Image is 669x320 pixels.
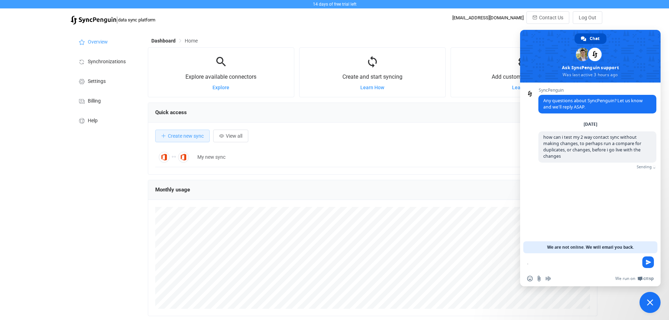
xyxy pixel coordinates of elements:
[615,276,635,281] span: We run on
[313,2,356,7] span: 14 days of free trial left
[526,11,569,24] button: Contact Us
[155,109,187,116] span: Quick access
[71,71,141,91] a: Settings
[178,152,189,163] img: Office 365 Contacts
[168,133,204,139] span: Create new sync
[452,15,524,20] div: [EMAIL_ADDRESS][DOMAIN_NAME]
[527,276,533,281] span: Insert an emoji
[492,73,556,80] span: Add custom rules or filters
[512,85,536,90] a: Learn How
[151,38,176,44] span: Dashboard
[88,79,106,84] span: Settings
[543,98,643,110] span: Any questions about SyncPenguin? Let us know and we'll reply ASAP.
[118,17,155,22] span: data sync platform
[71,16,116,25] img: syncpenguin.svg
[159,152,170,163] img: Office 365 Contacts
[212,85,229,90] a: Explore
[88,98,101,104] span: Billing
[527,259,638,266] textarea: Compose your message...
[539,15,563,20] span: Contact Us
[573,11,602,24] button: Log Out
[151,38,198,43] div: Breadcrumb
[342,73,402,80] span: Create and start syncing
[71,110,141,130] a: Help
[545,276,551,281] span: Audio message
[71,32,141,51] a: Overview
[185,73,256,80] span: Explore available connectors
[575,33,606,44] div: Chat
[637,164,652,169] span: Sending
[71,91,141,110] a: Billing
[155,130,210,142] button: Create new sync
[194,153,520,161] div: My new sync
[538,88,656,93] span: SyncPenguin
[71,15,155,25] a: |data sync platform
[360,85,384,90] a: Learn How
[185,38,198,44] span: Home
[547,241,634,253] span: We are not online. We will email you back.
[584,122,597,126] div: [DATE]
[536,276,542,281] span: Send a file
[615,276,654,281] a: We run onCrisp
[88,59,126,65] span: Synchronizations
[226,133,242,139] span: View all
[643,276,654,281] span: Crisp
[642,256,654,268] span: Send
[88,118,98,124] span: Help
[543,134,641,159] span: how can i test my 2 way contact sync without making changes, to perhaps run a compare for duplica...
[71,51,141,71] a: Synchronizations
[590,33,599,44] span: Chat
[213,130,248,142] button: View all
[88,39,108,45] span: Overview
[155,187,190,193] span: Monthly usage
[640,292,661,313] div: Close chat
[579,15,596,20] span: Log Out
[116,15,118,25] span: |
